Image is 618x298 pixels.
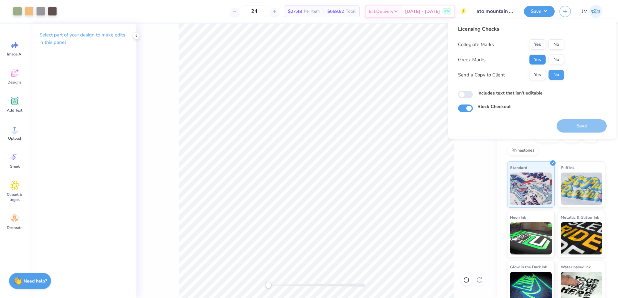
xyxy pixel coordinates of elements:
span: Neon Ink [510,214,526,221]
button: Yes [529,39,546,50]
label: Block Checkout [477,103,511,110]
div: Send a Copy to Client [458,71,505,79]
span: Image AI [7,52,22,57]
img: Neon Ink [510,222,552,254]
label: Includes text that isn't editable [477,90,543,96]
span: Clipart & logos [4,192,25,202]
span: JM [582,8,588,15]
button: Save [524,6,555,17]
img: Joshua Malaki [589,5,602,18]
input: – – [242,5,267,17]
span: $27.48 [288,8,302,15]
span: Designs [7,80,22,85]
button: No [549,70,564,80]
strong: Need help? [24,278,47,284]
a: JM [579,5,605,18]
img: Metallic & Glitter Ink [561,222,602,254]
div: Licensing Checks [458,25,564,33]
span: Decorate [7,225,22,230]
span: Standard [510,164,527,171]
span: Total [346,8,356,15]
button: Yes [529,70,546,80]
div: Collegiate Marks [458,41,494,48]
p: Select part of your design to make edits in this panel [39,31,126,46]
span: $659.52 [327,8,344,15]
button: Yes [529,55,546,65]
div: Rhinestones [507,146,538,155]
span: Glow in the Dark Ink [510,263,547,270]
span: [DATE] - [DATE] [405,8,440,15]
span: Metallic & Glitter Ink [561,214,599,221]
span: Upload [8,136,21,141]
span: Greek [10,164,20,169]
img: Puff Ink [561,173,602,205]
span: Puff Ink [561,164,574,171]
span: Free [444,9,450,14]
span: Per Item [304,8,320,15]
div: Greek Marks [458,56,485,64]
input: Untitled Design [472,5,519,18]
div: Accessibility label [265,282,272,288]
span: Add Text [7,108,22,113]
span: Water based Ink [561,263,591,270]
span: Est. Delivery [369,8,393,15]
button: No [549,39,564,50]
img: Standard [510,173,552,205]
button: No [549,55,564,65]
